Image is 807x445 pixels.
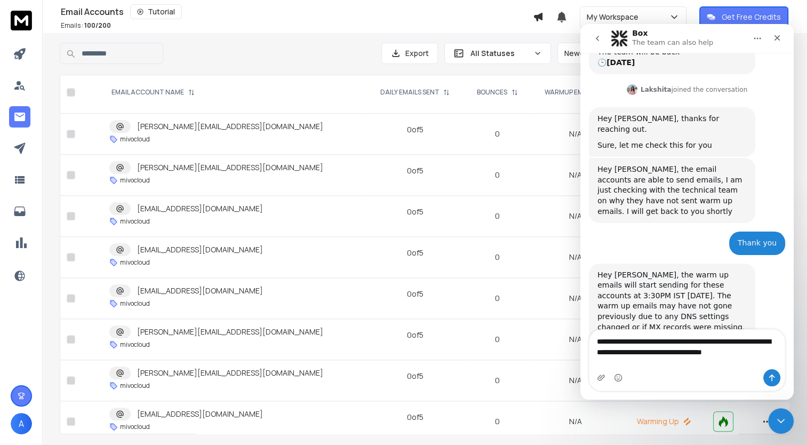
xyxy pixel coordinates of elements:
p: [PERSON_NAME][EMAIL_ADDRESS][DOMAIN_NAME] [137,327,323,337]
td: N/A [531,114,621,155]
p: 0 [471,375,524,386]
p: mivocloud [120,176,150,185]
p: 0 [471,129,524,139]
td: N/A [531,319,621,360]
p: 0 [471,170,524,180]
textarea: Message… [9,306,204,335]
div: 0 of 5 [406,248,423,258]
p: 0 [471,211,524,221]
p: 0 [471,252,524,263]
div: 0 of 5 [406,371,423,382]
p: mivocloud [120,382,150,390]
div: 0 of 5 [406,330,423,340]
p: WARMUP EMAILS [545,88,596,97]
div: Lakshita says… [9,240,205,380]
td: N/A [531,360,621,401]
p: [EMAIL_ADDRESS][DOMAIN_NAME] [137,409,263,419]
p: Emails : [61,21,111,30]
td: N/A [531,196,621,237]
p: BOUNCES [477,88,507,97]
iframe: Intercom live chat [768,408,794,434]
div: 0 of 5 [406,206,423,217]
iframe: Intercom live chat [580,24,794,400]
div: Email Accounts [61,4,533,19]
div: 0 of 5 [406,124,423,135]
button: A [11,413,32,434]
p: My Workspace [587,12,643,22]
p: 0 [471,416,524,427]
p: mivocloud [120,258,150,267]
p: [EMAIL_ADDRESS][DOMAIN_NAME] [137,244,263,255]
div: 0 of 5 [406,165,423,176]
button: Send a message… [183,345,200,362]
p: All Statuses [470,48,529,59]
button: Emoji picker [34,349,42,358]
button: Get Free Credits [699,6,788,28]
div: Hey [PERSON_NAME], the warm up emails will start sending for these accounts at 3:30PM IST [DATE].... [17,246,166,351]
p: mivocloud [120,217,150,226]
p: DAILY EMAILS SENT [380,88,439,97]
p: Warming Up [627,416,700,427]
div: 0 of 5 [406,412,423,423]
p: mivocloud [120,135,150,144]
p: mivocloud [120,340,150,349]
p: [PERSON_NAME][EMAIL_ADDRESS][DOMAIN_NAME] [137,121,323,132]
p: [EMAIL_ADDRESS][DOMAIN_NAME] [137,203,263,214]
button: Newest [557,43,627,64]
div: 0 of 5 [406,289,423,299]
p: 0 [471,293,524,304]
td: N/A [531,155,621,196]
p: mivocloud [120,423,150,431]
p: [PERSON_NAME][EMAIL_ADDRESS][DOMAIN_NAME] [137,368,323,378]
p: [PERSON_NAME][EMAIL_ADDRESS][DOMAIN_NAME] [137,162,323,173]
td: N/A [531,237,621,278]
button: Tutorial [130,4,182,19]
button: Upload attachment [17,349,25,358]
p: mivocloud [120,299,150,308]
p: 0 [471,334,524,345]
div: EMAIL ACCOUNT NAME [111,88,195,97]
button: Export [381,43,438,64]
p: [EMAIL_ADDRESS][DOMAIN_NAME] [137,285,263,296]
p: Get Free Credits [722,12,781,22]
span: 100 / 200 [84,21,111,30]
td: N/A [531,278,621,319]
td: N/A [531,401,621,442]
div: Hey [PERSON_NAME], the warm up emails will start sending for these accounts at 3:30PM IST [DATE].... [9,240,175,357]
